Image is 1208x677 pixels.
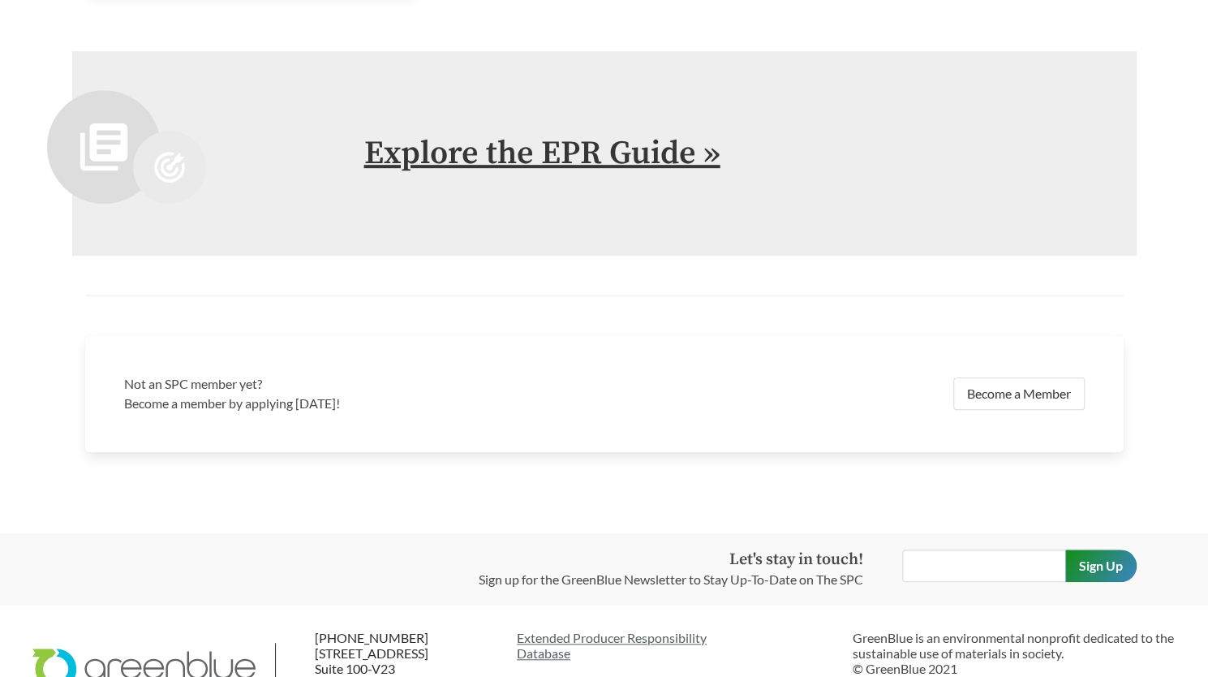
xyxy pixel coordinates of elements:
[517,630,840,661] a: Extended Producer ResponsibilityDatabase
[124,394,595,413] p: Become a member by applying [DATE]!
[124,374,595,394] h3: Not an SPC member yet?
[729,550,863,570] strong: Let's stay in touch!
[853,630,1176,677] p: GreenBlue is an environmental nonprofit dedicated to the sustainable use of materials in society....
[953,377,1085,410] a: Become a Member
[364,133,720,174] a: Explore the EPR Guide »
[479,570,863,589] p: Sign up for the GreenBlue Newsletter to Stay Up-To-Date on The SPC
[1065,550,1137,582] input: Sign Up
